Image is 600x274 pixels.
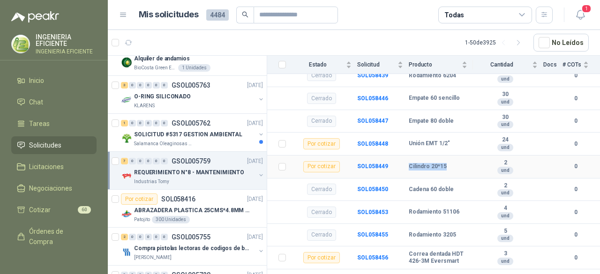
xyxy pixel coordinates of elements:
p: SOLICITUD #5317 GESTION AMBIENTAL [134,130,242,139]
b: 0 [562,71,589,80]
b: SOL058456 [357,254,388,261]
span: Estado [292,61,344,68]
span: # COTs [562,61,581,68]
span: Solicitudes [29,140,61,150]
p: GSOL005759 [172,158,210,164]
th: Estado [292,56,357,74]
p: INGENIERIA EFICIENTE [36,34,97,47]
a: Licitaciones [11,158,97,176]
div: 1 [121,120,128,126]
div: 300 Unidades [152,216,190,223]
div: Por cotizar [303,252,340,263]
a: SOL058447 [357,118,388,124]
th: Solicitud [357,56,409,74]
div: 0 [129,234,136,240]
p: Industrias Tomy [134,178,169,185]
b: Cilindro 20*15 [409,163,447,170]
b: 0 [562,230,589,239]
a: Negociaciones [11,179,97,197]
div: 0 [129,82,136,89]
b: 0 [562,253,589,262]
span: 4484 [206,9,229,21]
div: Por cotizar [303,138,340,149]
div: Cerrado [307,116,336,127]
div: 0 [137,120,144,126]
p: GSOL005762 [172,120,210,126]
span: Negociaciones [29,183,72,193]
th: Producto [409,56,473,74]
h1: Mis solicitudes [139,8,199,22]
p: SOL058416 [161,196,195,202]
img: Company Logo [121,57,132,68]
a: SOL058439 [357,72,388,79]
b: Rodamiento 51106 [409,208,459,216]
p: [DATE] [247,157,263,166]
div: 1 Unidades [178,64,210,72]
a: Inicio [11,72,97,89]
p: [DATE] [247,195,263,204]
span: Inicio [29,75,44,86]
a: SOL058450 [357,186,388,193]
b: SOL058448 [357,141,388,147]
img: Company Logo [121,246,132,258]
span: Cantidad [473,61,530,68]
span: search [242,11,248,18]
th: # COTs [562,56,600,74]
div: Todas [444,10,464,20]
span: Órdenes de Compra [29,226,88,247]
p: BioCosta Green Energy S.A.S [134,64,176,72]
p: GSOL005755 [172,234,210,240]
div: und [497,121,513,128]
p: [DATE] [247,119,263,128]
b: Empate 80 doble [409,118,454,125]
button: 1 [572,7,589,23]
span: Tareas [29,118,50,129]
div: Por cotizar [303,161,340,172]
a: SOL058455 [357,231,388,238]
div: und [497,75,513,83]
a: SOL058453 [357,209,388,215]
a: Órdenes de Compra [11,222,97,251]
div: 0 [137,82,144,89]
b: 0 [562,140,589,148]
a: 3 0 0 0 0 0 GSOL005763[DATE] Company LogoO-RING SILICONADOKLARENS [121,80,265,110]
div: 0 [161,120,168,126]
div: Por cotizar [121,193,157,205]
a: SOL058446 [357,95,388,102]
img: Company Logo [121,170,132,182]
a: SOL058449 [357,163,388,170]
a: 1 0 0 0 0 0 GSOL005762[DATE] Company LogoSOLICITUD #5317 GESTION AMBIENTALSalamanca Oleaginosas SAS [121,118,265,148]
div: und [497,258,513,265]
a: 2 0 0 0 0 0 GSOL005755[DATE] Company LogoCompra pistolas lectoras de codigos de barras[PERSON_NAME] [121,231,265,261]
b: 2 [473,182,538,190]
div: Cerrado [307,207,336,218]
img: Company Logo [12,35,30,53]
a: Solicitudes [11,136,97,154]
p: Compra pistolas lectoras de codigos de barras [134,244,251,253]
div: Cerrado [307,184,336,195]
button: No Leídos [533,34,589,52]
div: 0 [145,234,152,240]
a: Por cotizarSOL058416[DATE] Company LogoABRAZADERA PLASTICA 25CMS*4.8MM NEGRAPatojito300 Unidades [108,190,267,228]
b: 0 [562,94,589,103]
div: Cerrado [307,93,336,104]
span: 1 [581,4,592,13]
div: 0 [129,120,136,126]
a: 7 0 0 0 0 0 GSOL005759[DATE] Company LogoREQUERIMIENTO N°8 - MANTENIMIENTOIndustrias Tomy [121,156,265,185]
div: und [497,212,513,220]
div: und [497,189,513,197]
div: 2 [121,234,128,240]
div: 0 [145,158,152,164]
span: Producto [409,61,460,68]
div: 0 [153,82,160,89]
b: 0 [562,117,589,126]
b: 0 [562,208,589,217]
img: Company Logo [121,208,132,220]
div: 0 [137,158,144,164]
div: 0 [129,158,136,164]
